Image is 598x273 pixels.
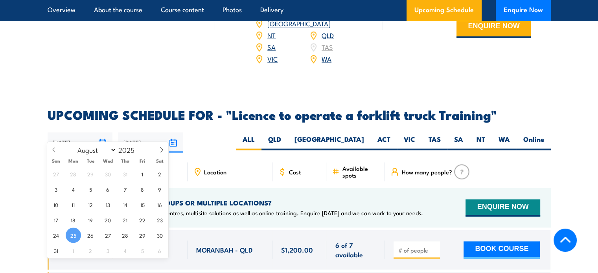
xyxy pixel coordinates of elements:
[48,132,112,152] input: From date
[118,243,133,258] span: September 4, 2025
[83,243,98,258] span: September 2, 2025
[261,135,288,150] label: QLD
[60,198,423,207] h4: NEED TRAINING FOR LARGER GROUPS OR MULTIPLE LOCATIONS?
[135,166,150,181] span: August 1, 2025
[48,166,64,181] span: July 27, 2025
[66,243,81,258] span: September 1, 2025
[322,30,334,40] a: QLD
[100,197,116,212] span: August 13, 2025
[100,166,116,181] span: July 30, 2025
[83,181,98,197] span: August 5, 2025
[83,212,98,227] span: August 19, 2025
[281,245,313,254] span: $1,200.00
[470,135,492,150] label: NT
[517,135,551,150] label: Online
[48,181,64,197] span: August 3, 2025
[118,197,133,212] span: August 14, 2025
[152,181,167,197] span: August 9, 2025
[66,181,81,197] span: August 4, 2025
[64,158,82,163] span: Mon
[135,227,150,243] span: August 29, 2025
[47,158,64,163] span: Sun
[371,135,397,150] label: ACT
[60,209,423,217] p: We offer onsite training, training at our centres, multisite solutions as well as online training...
[83,166,98,181] span: July 29, 2025
[116,158,134,163] span: Thu
[82,158,99,163] span: Tue
[288,135,371,150] label: [GEOGRAPHIC_DATA]
[66,166,81,181] span: July 28, 2025
[492,135,517,150] label: WA
[99,158,116,163] span: Wed
[267,18,331,28] a: [GEOGRAPHIC_DATA]
[466,199,540,216] button: ENQUIRE NOW
[118,132,183,152] input: To date
[100,227,116,243] span: August 27, 2025
[118,181,133,197] span: August 7, 2025
[48,227,64,243] span: August 24, 2025
[342,165,379,178] span: Available spots
[196,245,253,254] span: MORANBAH - QLD
[74,145,116,155] select: Month
[456,16,531,38] button: ENQUIRE NOW
[83,227,98,243] span: August 26, 2025
[83,197,98,212] span: August 12, 2025
[447,135,470,150] label: SA
[401,169,452,175] span: How many people?
[464,241,540,258] button: BOOK COURSE
[397,135,422,150] label: VIC
[398,246,437,254] input: # of people
[66,212,81,227] span: August 18, 2025
[48,197,64,212] span: August 10, 2025
[335,240,376,259] span: 6 of 7 available
[152,227,167,243] span: August 30, 2025
[48,243,64,258] span: August 31, 2025
[152,212,167,227] span: August 23, 2025
[267,54,278,63] a: VIC
[100,181,116,197] span: August 6, 2025
[48,109,551,120] h2: UPCOMING SCHEDULE FOR - "Licence to operate a forklift truck Training"
[135,212,150,227] span: August 22, 2025
[116,145,142,154] input: Year
[118,212,133,227] span: August 21, 2025
[152,243,167,258] span: September 6, 2025
[267,42,276,51] a: SA
[152,166,167,181] span: August 2, 2025
[134,158,151,163] span: Fri
[152,197,167,212] span: August 16, 2025
[48,212,64,227] span: August 17, 2025
[267,30,276,40] a: NT
[66,197,81,212] span: August 11, 2025
[151,158,168,163] span: Sat
[135,243,150,258] span: September 5, 2025
[204,169,226,175] span: Location
[118,227,133,243] span: August 28, 2025
[422,135,447,150] label: TAS
[100,243,116,258] span: September 3, 2025
[66,227,81,243] span: August 25, 2025
[100,212,116,227] span: August 20, 2025
[236,135,261,150] label: ALL
[289,169,301,175] span: Cost
[135,197,150,212] span: August 15, 2025
[135,181,150,197] span: August 8, 2025
[322,54,331,63] a: WA
[118,166,133,181] span: July 31, 2025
